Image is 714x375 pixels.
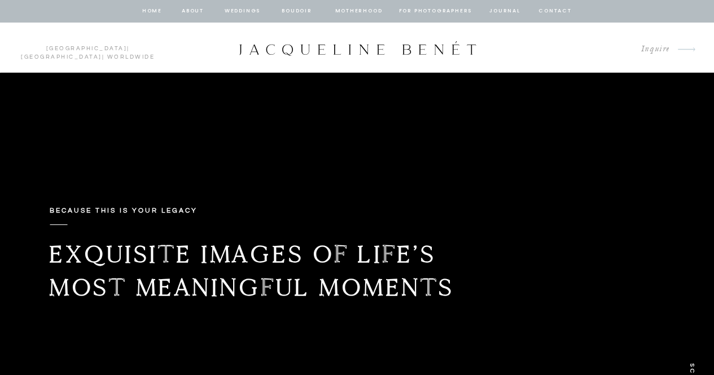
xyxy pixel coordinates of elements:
[49,239,454,302] b: Exquisite images of life’s most meaningful moments
[335,6,382,16] a: Motherhood
[16,45,160,51] p: | | Worldwide
[632,42,670,57] a: Inquire
[488,6,523,16] a: journal
[281,6,313,16] a: BOUDOIR
[224,6,262,16] a: Weddings
[46,46,128,51] a: [GEOGRAPHIC_DATA]
[181,6,205,16] a: about
[399,6,472,16] a: for photographers
[142,6,163,16] a: home
[537,6,573,16] a: contact
[50,207,198,214] b: Because this is your legacy
[21,54,102,60] a: [GEOGRAPHIC_DATA]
